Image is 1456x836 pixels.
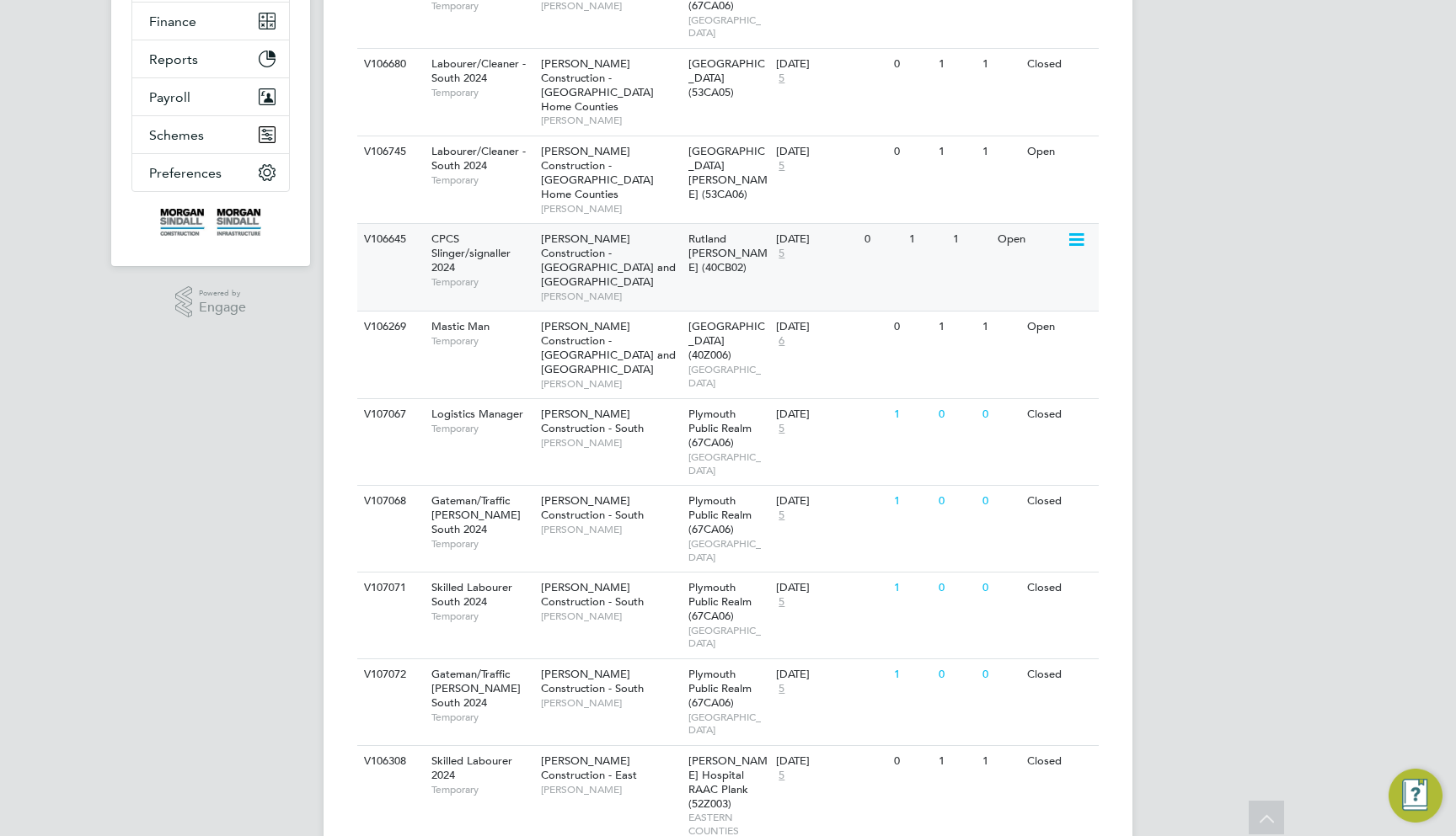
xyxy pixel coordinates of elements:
[431,334,533,348] span: Temporary
[688,450,768,477] span: [GEOGRAPHIC_DATA]
[132,116,289,153] button: Schemes
[776,754,886,769] div: [DATE]
[688,753,768,811] span: [PERSON_NAME] Hospital RAAC Plank (52Z003)
[360,746,419,777] div: V106308
[541,56,654,114] span: [PERSON_NAME] Construction - [GEOGRAPHIC_DATA] Home Counties
[890,136,934,168] div: 0
[890,312,934,343] div: 0
[905,224,949,255] div: 1
[1023,572,1096,604] div: Closed
[541,753,637,782] span: [PERSON_NAME] Construction - East
[776,57,886,72] div: [DATE]
[688,493,752,536] span: Plymouth Public Realm (67CA06)
[199,286,246,301] span: Powered by
[890,659,934,690] div: 1
[776,407,886,422] div: [DATE]
[360,312,419,343] div: V106269
[160,209,261,236] img: morgansindall-logo-retina.png
[993,224,1067,255] div: Open
[776,145,886,159] div: [DATE]
[541,407,644,435] span: [PERSON_NAME] Construction - South
[541,202,680,216] span: [PERSON_NAME]
[541,610,680,623] span: [PERSON_NAME]
[431,407,523,421] span: Logistics Manager
[541,667,644,695] span: [PERSON_NAME] Construction - South
[776,72,787,86] span: 5
[776,232,856,247] div: [DATE]
[431,144,526,173] span: Labourer/Cleaner - South 2024
[934,312,978,343] div: 1
[776,769,787,783] span: 5
[431,86,533,99] span: Temporary
[688,144,768,201] span: [GEOGRAPHIC_DATA][PERSON_NAME] (53CA06)
[934,659,978,690] div: 0
[131,209,290,236] a: Go to home page
[934,746,978,777] div: 1
[360,399,419,430] div: V107067
[978,49,1022,80] div: 1
[541,696,680,710] span: [PERSON_NAME]
[431,422,533,435] span: Temporary
[688,363,768,389] span: [GEOGRAPHIC_DATA]
[431,319,490,333] span: Mastic Man
[890,486,934,517] div: 1
[431,753,512,782] span: Skilled Labourer 2024
[688,13,768,40] span: [GEOGRAPHIC_DATA]
[688,407,752,450] span: Plymouth Public Realm (67CA06)
[776,247,787,261] span: 5
[360,49,419,80] div: V106680
[149,13,196,29] span: Finance
[541,377,680,391] span: [PERSON_NAME]
[978,572,1022,604] div: 0
[431,667,521,710] span: Gateman/Traffic [PERSON_NAME] South 2024
[360,486,419,517] div: V107068
[541,144,654,201] span: [PERSON_NAME] Construction - [GEOGRAPHIC_DATA] Home Counties
[776,320,886,334] div: [DATE]
[688,580,752,623] span: Plymouth Public Realm (67CA06)
[978,399,1022,430] div: 0
[688,56,765,99] span: [GEOGRAPHIC_DATA] (53CA05)
[431,493,521,536] span: Gateman/Traffic [PERSON_NAME] South 2024
[431,783,533,796] span: Temporary
[776,334,787,349] span: 6
[431,173,533,187] span: Temporary
[431,711,533,724] span: Temporary
[149,165,222,181] span: Preferences
[776,159,787,173] span: 5
[890,572,934,604] div: 1
[934,486,978,517] div: 0
[1023,312,1096,343] div: Open
[1023,399,1096,430] div: Closed
[431,56,526,85] span: Labourer/Cleaner - South 2024
[934,399,978,430] div: 0
[541,114,680,127] span: [PERSON_NAME]
[541,290,680,303] span: [PERSON_NAME]
[175,286,247,318] a: Powered byEngage
[132,40,289,77] button: Reports
[776,509,787,523] span: 5
[890,746,934,777] div: 0
[1023,136,1096,168] div: Open
[541,523,680,536] span: [PERSON_NAME]
[978,136,1022,168] div: 1
[934,49,978,80] div: 1
[431,580,512,609] span: Skilled Labourer South 2024
[688,319,765,362] span: [GEOGRAPHIC_DATA] (40Z006)
[776,494,886,509] div: [DATE]
[860,224,904,255] div: 0
[360,659,419,690] div: V107072
[431,275,533,289] span: Temporary
[978,486,1022,517] div: 0
[688,711,768,737] span: [GEOGRAPHIC_DATA]
[132,78,289,115] button: Payroll
[541,783,680,796] span: [PERSON_NAME]
[360,136,419,168] div: V106745
[541,436,680,450] span: [PERSON_NAME]
[199,301,246,315] span: Engage
[431,610,533,623] span: Temporary
[541,319,676,376] span: [PERSON_NAME] Construction - [GEOGRAPHIC_DATA] and [GEOGRAPHIC_DATA]
[978,659,1022,690] div: 0
[688,624,768,650] span: [GEOGRAPHIC_DATA]
[1389,769,1443,823] button: Engage Resource Center
[978,746,1022,777] div: 1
